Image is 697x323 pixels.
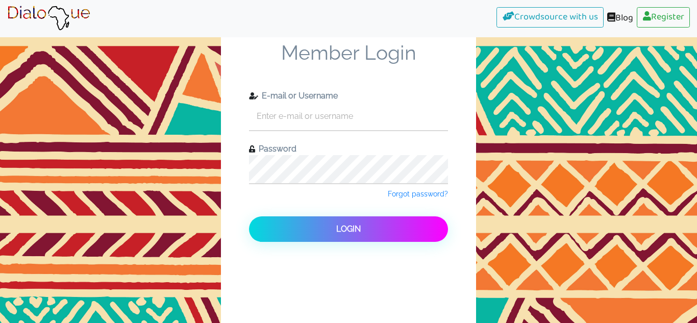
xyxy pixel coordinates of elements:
[388,190,448,198] span: Forgot password?
[249,102,448,130] input: Enter e-mail or username
[258,91,338,101] span: E-mail or Username
[336,224,361,234] span: Login
[637,7,690,28] a: Register
[255,144,296,154] span: Password
[249,41,448,90] span: Member Login
[249,216,448,242] button: Login
[388,189,448,199] a: Forgot password?
[496,7,604,28] a: Crowdsource with us
[7,6,90,31] img: Brand
[604,7,637,30] a: Blog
